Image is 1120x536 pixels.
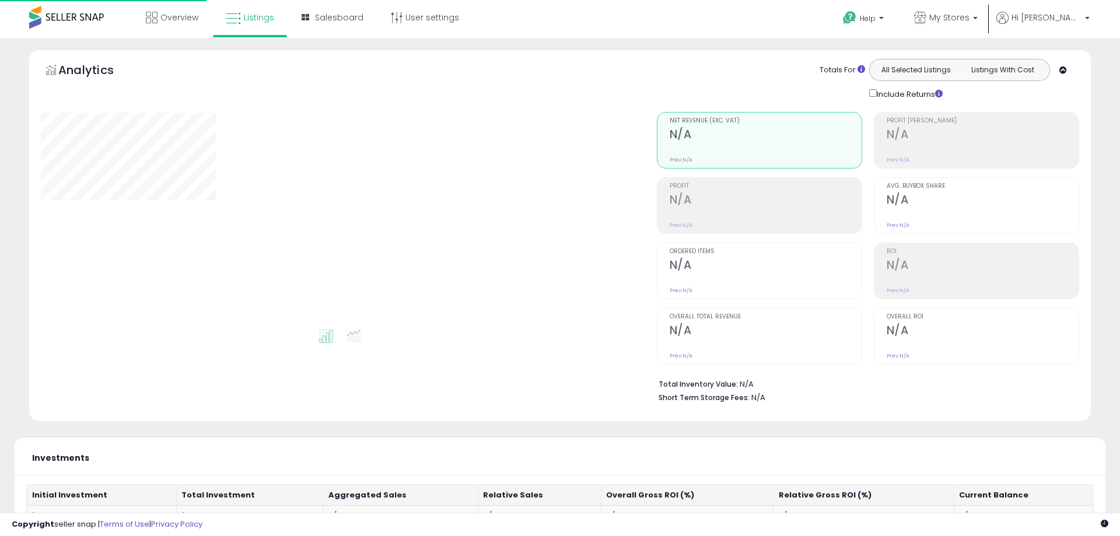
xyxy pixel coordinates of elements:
th: Overall Gross ROI (%) [601,485,773,506]
h2: N/A [670,193,862,209]
h2: N/A [670,128,862,143]
span: My Stores [929,12,970,23]
span: Profit [670,183,862,190]
h2: N/A [887,128,1079,143]
span: Hi [PERSON_NAME] [1012,12,1081,23]
h2: N/A [887,324,1079,339]
span: Profit [PERSON_NAME] [887,118,1079,124]
span: Overall ROI [887,314,1079,320]
span: Avg. Buybox Share [887,183,1079,190]
strong: Copyright [12,519,54,530]
button: Listings With Cost [959,62,1046,78]
h2: N/A [670,258,862,274]
a: Help [834,2,895,38]
small: Prev: N/A [670,287,692,294]
h2: N/A [887,258,1079,274]
a: Privacy Policy [151,519,202,530]
button: All Selected Listings [873,62,960,78]
b: Short Term Storage Fees: [659,393,750,402]
b: Total Inventory Value: [659,379,738,389]
li: N/A [659,376,1070,390]
small: Prev: N/A [887,287,909,294]
span: Help [860,13,876,23]
a: Hi [PERSON_NAME] [996,12,1090,38]
th: Aggregated Sales [323,485,478,506]
span: Ordered Items [670,248,862,255]
div: Totals For [820,65,865,76]
small: Prev: N/A [670,156,692,163]
small: Prev: N/A [887,352,909,359]
h5: Investments [32,454,89,463]
span: Overall Total Revenue [670,314,862,320]
h2: N/A [670,324,862,339]
span: N/A [751,392,765,403]
span: ROI [887,248,1079,255]
span: Net Revenue (Exc. VAT) [670,118,862,124]
th: Current Balance [954,485,1093,506]
i: Get Help [842,10,857,25]
span: Listings [244,12,274,23]
th: Initial Investment [27,485,177,506]
small: Prev: N/A [887,222,909,229]
th: Relative Gross ROI (%) [773,485,954,506]
div: seller snap | | [12,519,202,530]
div: Include Returns [860,87,957,100]
h2: N/A [887,193,1079,209]
small: Prev: N/A [670,222,692,229]
small: Prev: N/A [670,352,692,359]
th: Relative Sales [478,485,601,506]
th: Total Investment [176,485,323,506]
span: Salesboard [315,12,363,23]
span: Overview [160,12,198,23]
h5: Analytics [58,62,136,81]
a: Terms of Use [100,519,149,530]
small: Prev: N/A [887,156,909,163]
